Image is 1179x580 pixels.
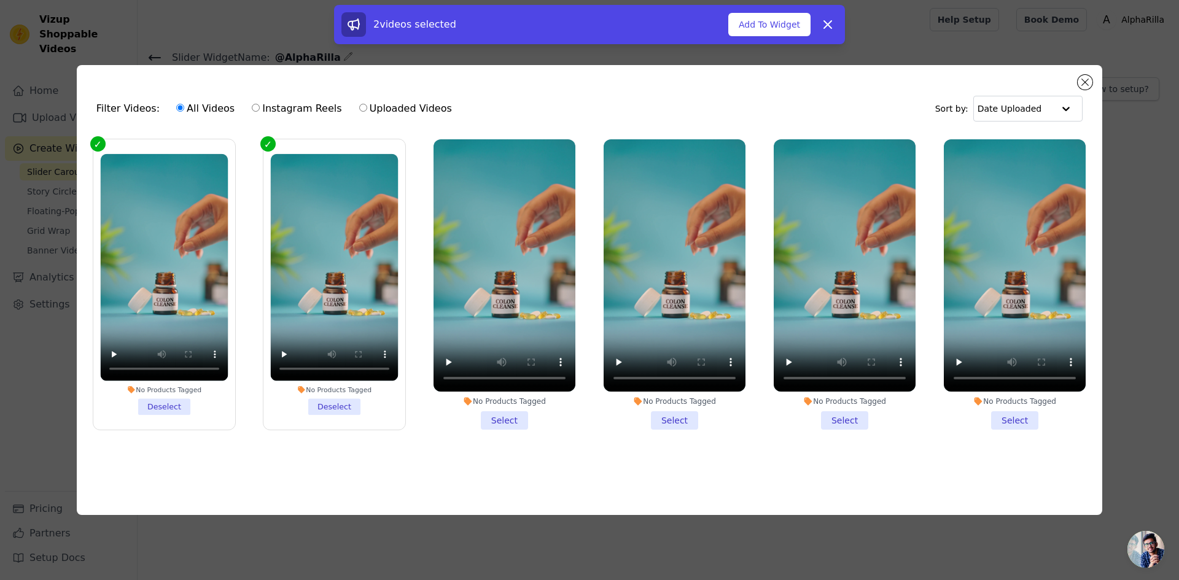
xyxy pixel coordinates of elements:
[373,18,456,30] span: 2 videos selected
[1078,75,1092,90] button: Close modal
[176,101,235,117] label: All Videos
[944,396,1086,406] div: No Products Tagged
[728,13,811,36] button: Add To Widget
[251,101,342,117] label: Instagram Reels
[604,396,745,406] div: No Products Tagged
[270,385,398,394] div: No Products Tagged
[1127,531,1164,568] a: Open chat
[359,101,453,117] label: Uploaded Videos
[774,396,916,406] div: No Products Tagged
[434,396,575,406] div: No Products Tagged
[935,96,1083,122] div: Sort by:
[96,95,459,123] div: Filter Videos:
[100,385,228,394] div: No Products Tagged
